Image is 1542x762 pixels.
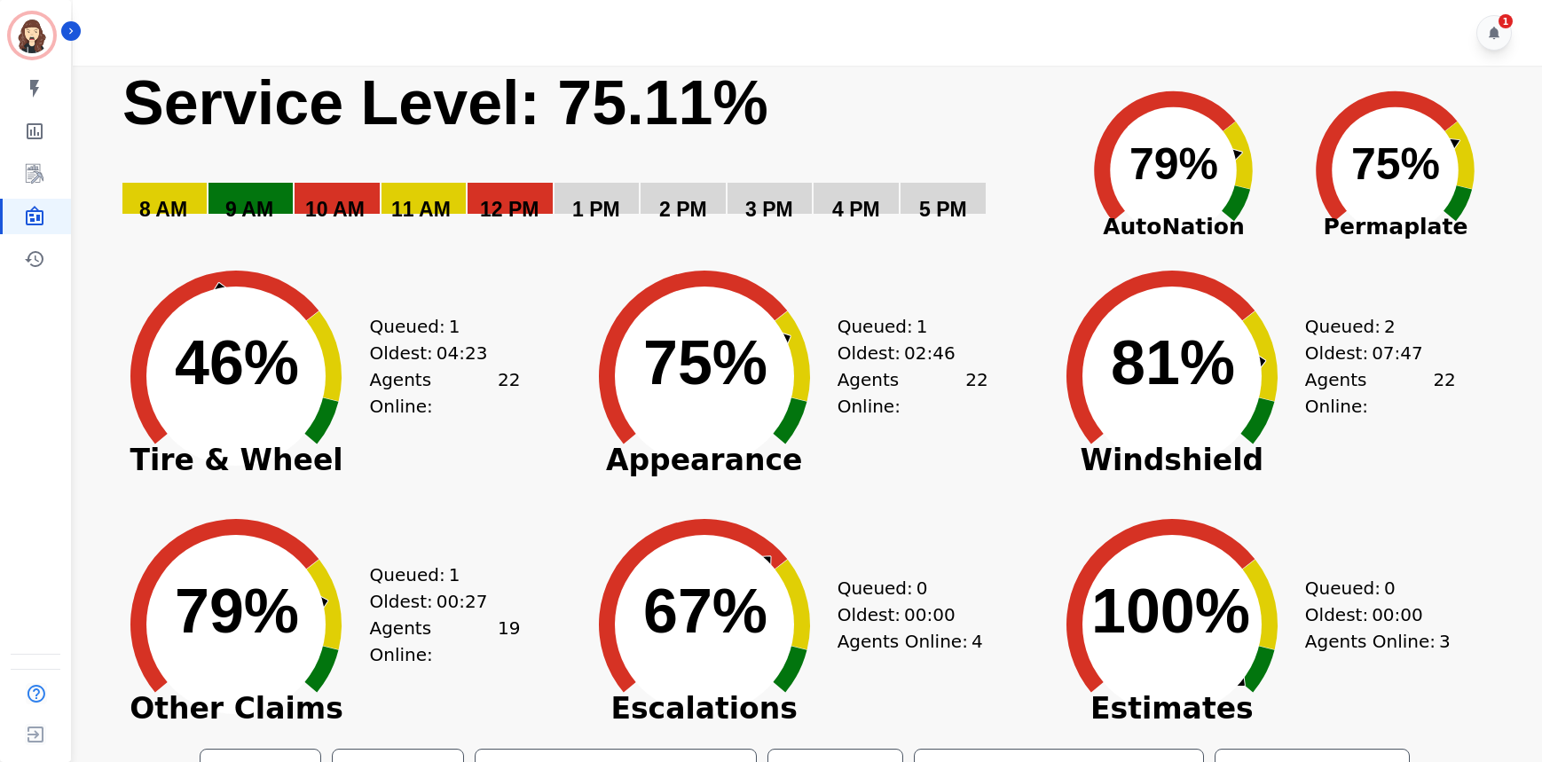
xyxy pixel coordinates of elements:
[965,366,987,420] span: 22
[1372,340,1423,366] span: 07:47
[838,313,971,340] div: Queued:
[659,198,707,221] text: 2 PM
[369,615,520,668] div: Agents Online:
[972,628,983,655] span: 4
[1039,452,1305,469] span: Windshield
[437,340,488,366] span: 04:23
[1091,577,1250,646] text: 100%
[643,328,767,397] text: 75%
[449,313,460,340] span: 1
[904,601,956,628] span: 00:00
[449,562,460,588] span: 1
[437,588,488,615] span: 00:27
[1433,366,1455,420] span: 22
[838,366,988,420] div: Agents Online:
[103,700,369,718] span: Other Claims
[498,366,520,420] span: 22
[11,14,53,57] img: Bordered avatar
[498,615,520,668] span: 19
[838,575,971,601] div: Queued:
[175,577,299,646] text: 79%
[745,198,793,221] text: 3 PM
[1305,313,1438,340] div: Queued:
[1305,366,1456,420] div: Agents Online:
[643,577,767,646] text: 67%
[1372,601,1423,628] span: 00:00
[369,562,502,588] div: Queued:
[122,68,768,137] text: Service Level: 75.11%
[832,198,880,221] text: 4 PM
[1305,575,1438,601] div: Queued:
[369,313,502,340] div: Queued:
[1305,601,1438,628] div: Oldest:
[1384,313,1396,340] span: 2
[121,66,1058,247] svg: Service Level: 0%
[175,328,299,397] text: 46%
[1384,575,1396,601] span: 0
[1439,628,1451,655] span: 3
[838,601,971,628] div: Oldest:
[904,340,956,366] span: 02:46
[1305,628,1456,655] div: Agents Online:
[369,588,502,615] div: Oldest:
[919,198,967,221] text: 5 PM
[1063,210,1285,244] span: AutoNation
[838,628,988,655] div: Agents Online:
[1129,139,1218,189] text: 79%
[103,452,369,469] span: Tire & Wheel
[838,340,971,366] div: Oldest:
[1285,210,1507,244] span: Permaplate
[139,198,187,221] text: 8 AM
[369,366,520,420] div: Agents Online:
[917,575,928,601] span: 0
[917,313,928,340] span: 1
[572,198,620,221] text: 1 PM
[391,198,451,221] text: 11 AM
[305,198,365,221] text: 10 AM
[369,340,502,366] div: Oldest:
[571,700,838,718] span: Escalations
[1305,340,1438,366] div: Oldest:
[225,198,273,221] text: 9 AM
[1039,700,1305,718] span: Estimates
[1351,139,1440,189] text: 75%
[571,452,838,469] span: Appearance
[1111,328,1235,397] text: 81%
[480,198,539,221] text: 12 PM
[1499,14,1513,28] div: 1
